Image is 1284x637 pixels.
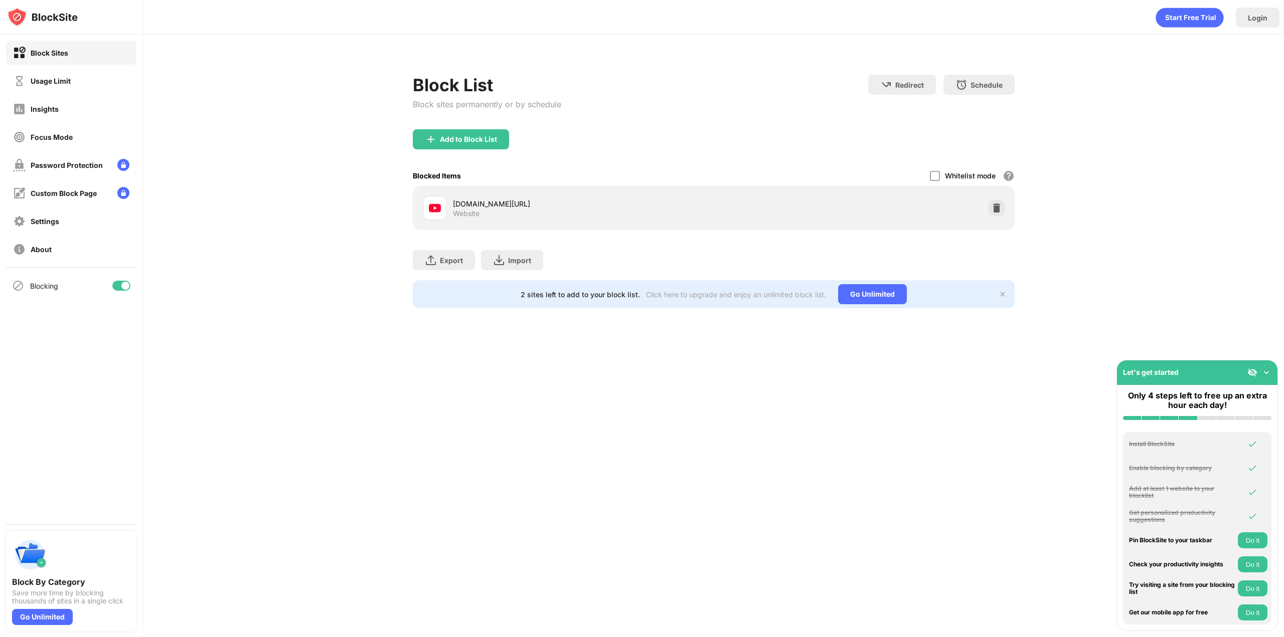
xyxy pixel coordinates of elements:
img: lock-menu.svg [117,187,129,199]
img: omni-check.svg [1247,511,1257,521]
button: Do it [1238,532,1267,548]
img: focus-off.svg [13,131,26,143]
div: Block Sites [31,49,68,57]
div: Blocking [30,282,58,290]
div: Custom Block Page [31,189,97,197]
div: Check your productivity insights [1129,561,1235,568]
div: Try visiting a site from your blocking list [1129,581,1235,596]
div: Blocked Items [413,171,461,180]
img: favicons [429,202,441,214]
div: Add at least 1 website to your blocklist [1129,485,1235,500]
div: Insights [31,105,59,113]
img: omni-check.svg [1247,463,1257,473]
div: Click here to upgrade and enjoy an unlimited block list. [646,290,826,299]
div: About [31,245,52,254]
img: omni-setup-toggle.svg [1261,367,1271,377]
div: Only 4 steps left to free up an extra hour each day! [1123,391,1271,410]
div: Go Unlimited [12,609,73,625]
div: Schedule [971,81,1003,89]
img: block-on.svg [13,47,26,59]
img: x-button.svg [999,290,1007,298]
div: Settings [31,217,59,226]
div: Enable blocking by category [1129,465,1235,472]
div: Export [440,256,463,265]
div: Go Unlimited [838,284,907,304]
img: insights-off.svg [13,103,26,115]
img: customize-block-page-off.svg [13,187,26,199]
div: Login [1248,14,1267,22]
div: Website [453,209,479,218]
div: Save more time by blocking thousands of sites in a single click [12,589,130,605]
div: Redirect [895,81,924,89]
img: omni-check.svg [1247,487,1257,497]
div: animation [1156,8,1224,28]
div: [DOMAIN_NAME][URL] [453,198,714,209]
div: Password Protection [31,161,103,169]
div: Whitelist mode [945,171,996,180]
img: logo-blocksite.svg [7,7,78,27]
img: password-protection-off.svg [13,159,26,171]
button: Do it [1238,604,1267,620]
div: Block By Category [12,577,130,587]
div: Import [508,256,531,265]
div: Let's get started [1123,368,1179,376]
div: Block sites permanently or by schedule [413,99,561,109]
div: Usage Limit [31,77,71,85]
div: Install BlockSite [1129,441,1235,448]
div: Focus Mode [31,133,73,141]
img: about-off.svg [13,243,26,256]
div: Pin BlockSite to your taskbar [1129,537,1235,544]
button: Do it [1238,556,1267,572]
img: blocking-icon.svg [12,280,24,292]
div: Get our mobile app for free [1129,609,1235,616]
img: time-usage-off.svg [13,75,26,87]
img: push-categories.svg [12,537,48,573]
img: omni-check.svg [1247,439,1257,449]
div: Add to Block List [440,135,497,143]
img: lock-menu.svg [117,159,129,171]
div: 2 sites left to add to your block list. [521,290,640,299]
div: Get personalized productivity suggestions [1129,509,1235,524]
div: Block List [413,75,561,95]
img: eye-not-visible.svg [1247,367,1257,377]
img: settings-off.svg [13,215,26,228]
button: Do it [1238,580,1267,596]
